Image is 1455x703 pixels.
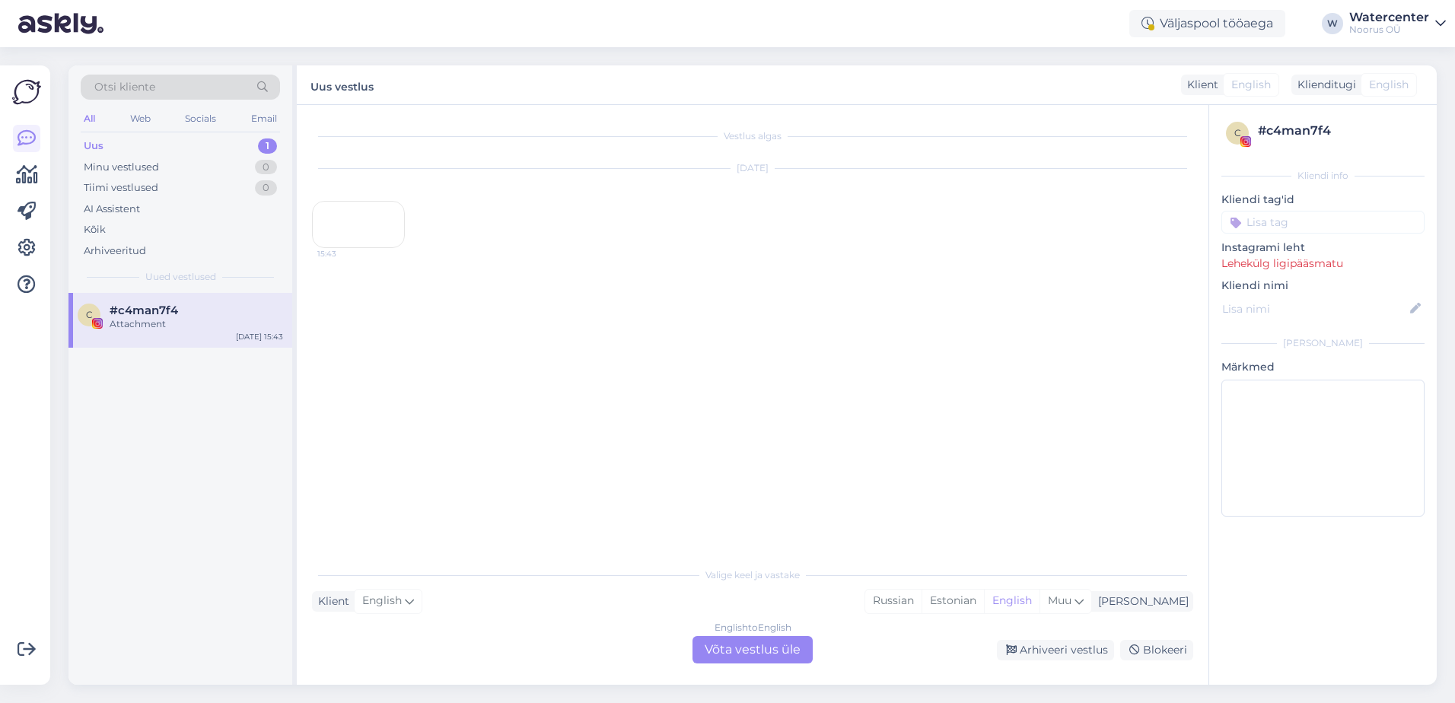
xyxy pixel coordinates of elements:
[1349,24,1429,36] div: Noorus OÜ
[84,243,146,259] div: Arhiveeritud
[84,180,158,196] div: Tiimi vestlused
[984,590,1040,612] div: English
[715,621,791,635] div: English to English
[1221,169,1425,183] div: Kliendi info
[1322,13,1343,34] div: W
[1221,256,1425,272] p: Lehekülg ligipääsmatu
[1181,77,1218,93] div: Klient
[84,202,140,217] div: AI Assistent
[1221,240,1425,256] p: Instagrami leht
[1092,593,1189,609] div: [PERSON_NAME]
[310,75,374,95] label: Uus vestlus
[312,568,1193,582] div: Valige keel ja vastake
[258,138,277,154] div: 1
[1048,593,1071,607] span: Muu
[1221,336,1425,350] div: [PERSON_NAME]
[1221,192,1425,208] p: Kliendi tag'id
[1120,640,1193,660] div: Blokeeri
[84,138,103,154] div: Uus
[1291,77,1356,93] div: Klienditugi
[362,593,402,609] span: English
[248,109,280,129] div: Email
[127,109,154,129] div: Web
[81,109,98,129] div: All
[1258,122,1420,140] div: # c4man7f4
[1234,127,1241,138] span: c
[12,78,41,107] img: Askly Logo
[865,590,922,612] div: Russian
[312,593,349,609] div: Klient
[145,270,216,284] span: Uued vestlused
[1129,10,1285,37] div: Väljaspool tööaega
[255,160,277,175] div: 0
[692,636,813,663] div: Võta vestlus üle
[255,180,277,196] div: 0
[1231,77,1271,93] span: English
[86,309,93,320] span: c
[1221,278,1425,294] p: Kliendi nimi
[317,248,374,259] span: 15:43
[1369,77,1409,93] span: English
[84,222,106,237] div: Kõik
[312,161,1193,175] div: [DATE]
[1222,301,1407,317] input: Lisa nimi
[1349,11,1429,24] div: Watercenter
[997,640,1114,660] div: Arhiveeri vestlus
[94,79,155,95] span: Otsi kliente
[110,304,178,317] span: #c4man7f4
[922,590,984,612] div: Estonian
[1349,11,1446,36] a: WatercenterNoorus OÜ
[312,129,1193,143] div: Vestlus algas
[236,331,283,342] div: [DATE] 15:43
[110,317,283,331] div: Attachment
[1221,359,1425,375] p: Märkmed
[182,109,219,129] div: Socials
[84,160,159,175] div: Minu vestlused
[1221,211,1425,234] input: Lisa tag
